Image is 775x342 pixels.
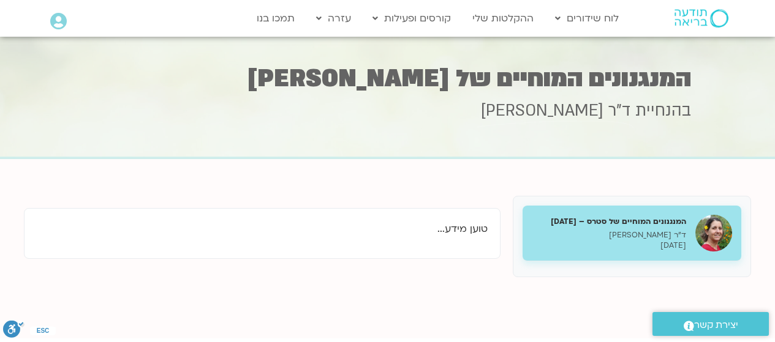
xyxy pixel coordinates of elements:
[652,312,769,336] a: יצירת קשר
[532,240,686,251] p: [DATE]
[694,317,738,333] span: יצירת קשר
[635,100,691,122] span: בהנחיית
[37,221,488,237] p: טוען מידע...
[310,7,357,30] a: עזרה
[466,7,540,30] a: ההקלטות שלי
[675,9,728,28] img: תודעה בריאה
[549,7,625,30] a: לוח שידורים
[532,216,686,227] h5: המנגנונים המוחיים של סטרס – [DATE]
[695,215,732,251] img: המנגנונים המוחיים של סטרס – 30.9.25
[85,67,691,91] h1: המנגנונים המוחיים של [PERSON_NAME]
[366,7,457,30] a: קורסים ופעילות
[532,230,686,240] p: ד"ר [PERSON_NAME]
[251,7,301,30] a: תמכו בנו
